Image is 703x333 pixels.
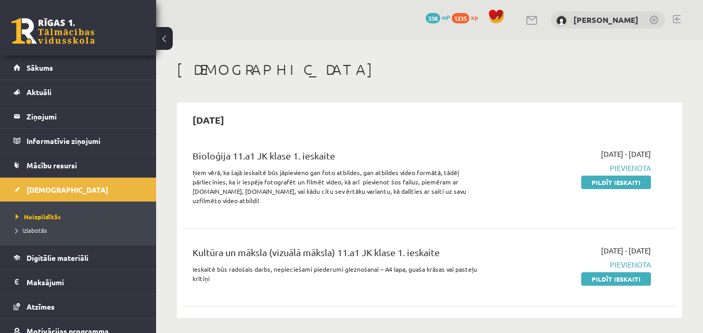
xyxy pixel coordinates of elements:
[16,226,47,234] span: Izlabotās
[601,245,651,256] span: [DATE] - [DATE]
[27,270,143,294] legend: Maksājumi
[27,63,53,72] span: Sākums
[601,149,651,159] span: [DATE] - [DATE]
[27,161,77,170] span: Mācību resursi
[11,18,95,44] a: Rīgas 1. Tālmācības vidusskola
[556,16,567,26] img: Agata Kapisterņicka
[193,264,493,283] p: Ieskaitē būs radošais darbs, nepieciešami piederumi gleznošanai – A4 lapa, guaša krāsas vai paste...
[442,13,450,21] span: mP
[27,302,55,311] span: Atzīmes
[27,87,52,97] span: Aktuāli
[14,80,143,104] a: Aktuāli
[182,108,235,132] h2: [DATE]
[27,104,143,128] legend: Ziņojumi
[452,13,483,21] a: 1235 xp
[193,168,493,205] p: Ņem vērā, ka šajā ieskaitē būs jāpievieno gan foto atbildes, gan atbildes video formātā, tādēļ pā...
[16,212,146,221] a: Neizpildītās
[471,13,478,21] span: xp
[14,104,143,128] a: Ziņojumi
[14,295,143,318] a: Atzīmes
[14,270,143,294] a: Maksājumi
[27,185,108,194] span: [DEMOGRAPHIC_DATA]
[14,246,143,270] a: Digitālie materiāli
[27,129,143,153] legend: Informatīvie ziņojumi
[573,15,638,25] a: [PERSON_NAME]
[426,13,440,23] span: 338
[581,176,651,189] a: Pildīt ieskaiti
[193,149,493,168] div: Bioloģija 11.a1 JK klase 1. ieskaite
[193,245,493,264] div: Kultūra un māksla (vizuālā māksla) 11.a1 JK klase 1. ieskaite
[14,56,143,79] a: Sākums
[452,13,469,23] span: 1235
[16,212,61,221] span: Neizpildītās
[27,253,88,262] span: Digitālie materiāli
[508,163,651,174] span: Pievienota
[14,178,143,202] a: [DEMOGRAPHIC_DATA]
[16,225,146,235] a: Izlabotās
[177,61,682,78] h1: [DEMOGRAPHIC_DATA]
[14,129,143,153] a: Informatīvie ziņojumi
[426,13,450,21] a: 338 mP
[508,259,651,270] span: Pievienota
[581,272,651,286] a: Pildīt ieskaiti
[14,153,143,177] a: Mācību resursi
